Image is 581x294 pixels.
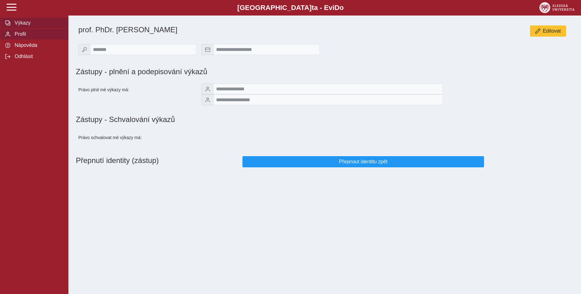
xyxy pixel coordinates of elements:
[311,4,314,11] span: t
[13,31,63,37] span: Profil
[543,28,561,34] span: Editovat
[19,4,562,12] b: [GEOGRAPHIC_DATA] a - Evi
[13,20,63,26] span: Výkazy
[76,115,574,124] h1: Zástupy - Schvalování výkazů
[76,129,199,146] div: Právo schvalovat mé výkazy má:
[334,4,339,11] span: D
[530,25,566,37] button: Editovat
[76,67,402,76] h1: Zástupy - plnění a podepisování výkazů
[242,156,484,167] button: Přepnout identitu zpět
[539,2,574,13] img: logo_web_su.png
[76,154,240,170] h1: Přepnutí identity (zástup)
[248,159,479,165] span: Přepnout identitu zpět
[78,25,402,34] h1: prof. PhDr. [PERSON_NAME]
[13,54,63,59] span: Odhlásit
[339,4,344,11] span: o
[13,43,63,48] span: Nápověda
[76,81,199,108] div: Právo plnit mé výkazy má:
